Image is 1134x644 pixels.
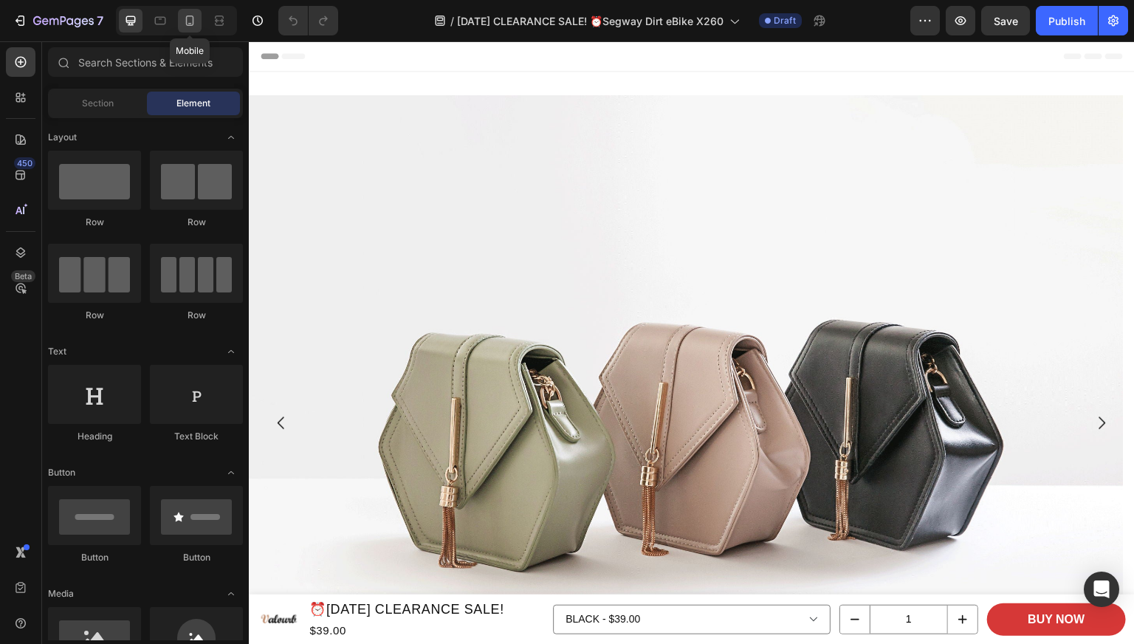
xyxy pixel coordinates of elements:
[48,216,141,229] div: Row
[981,6,1030,35] button: Save
[994,15,1018,27] span: Save
[1048,13,1085,29] div: Publish
[48,587,74,600] span: Media
[48,466,75,479] span: Button
[219,340,243,363] span: Toggle open
[833,361,874,402] button: Carousel Next Arrow
[6,6,110,35] button: 7
[48,47,243,77] input: Search Sections & Elements
[12,361,53,402] button: Carousel Back Arrow
[779,568,836,589] div: BUY NOW
[219,582,243,606] span: Toggle open
[176,97,210,110] span: Element
[48,551,141,564] div: Button
[249,41,1134,644] iframe: Design area
[219,126,243,149] span: Toggle open
[150,551,243,564] div: Button
[82,97,114,110] span: Section
[48,309,141,322] div: Row
[699,564,729,592] button: increment
[219,461,243,484] span: Toggle open
[14,157,35,169] div: 450
[1036,6,1098,35] button: Publish
[738,562,877,595] button: BUY NOW
[48,345,66,358] span: Text
[1084,572,1119,607] div: Open Intercom Messenger
[450,13,454,29] span: /
[621,564,699,592] input: quantity
[48,430,141,443] div: Heading
[457,13,724,29] span: [DATE] CLEARANCE SALE! ⏰Segway Dirt eBike X260
[150,216,243,229] div: Row
[48,131,77,144] span: Layout
[774,14,796,27] span: Draft
[150,430,243,443] div: Text Block
[97,12,103,30] p: 7
[278,6,338,35] div: Undo/Redo
[150,309,243,322] div: Row
[591,564,621,592] button: decrement
[11,270,35,282] div: Beta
